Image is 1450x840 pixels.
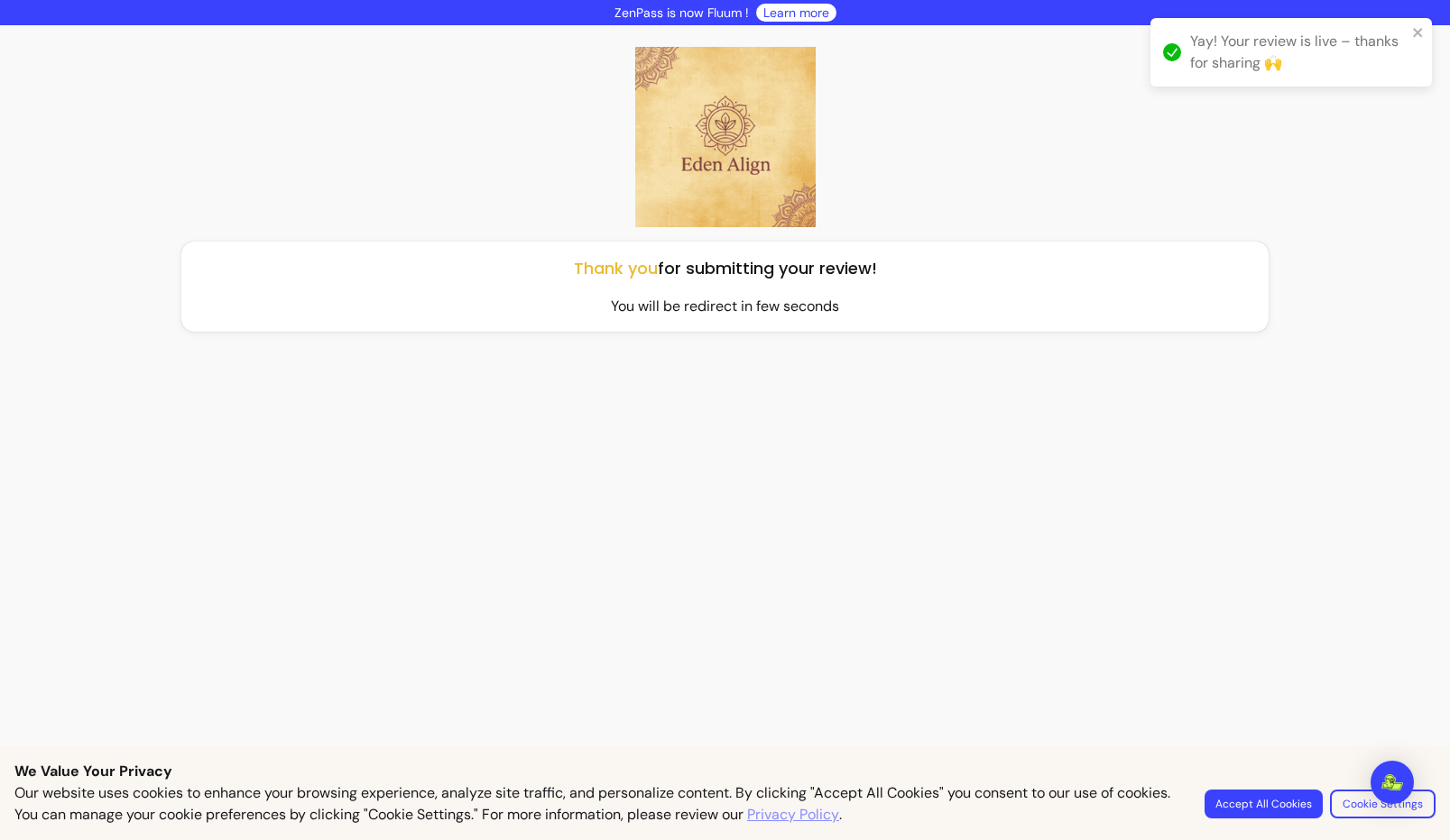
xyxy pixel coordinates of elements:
button: close [1412,25,1425,40]
button: Cookie Settings [1330,790,1436,818]
p: Our website uses cookies to enhance your browsing experience, analyze site traffic, and personali... [14,782,1183,826]
button: Accept All Cookies [1205,790,1323,818]
p: You will be redirect in few seconds [611,296,839,317]
a: Privacy Policy [747,804,839,826]
a: Learn more [763,4,829,22]
p: We Value Your Privacy [14,761,1436,782]
p: ZenPass is now Fluum ! [614,4,749,22]
div: Open Intercom Messenger [1371,761,1414,804]
p: for submitting your review! [574,256,877,281]
img: Logo provider [635,47,816,227]
div: Yay! Your review is live – thanks for sharing 🙌 [1190,31,1407,74]
span: Thank you [574,257,658,279]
